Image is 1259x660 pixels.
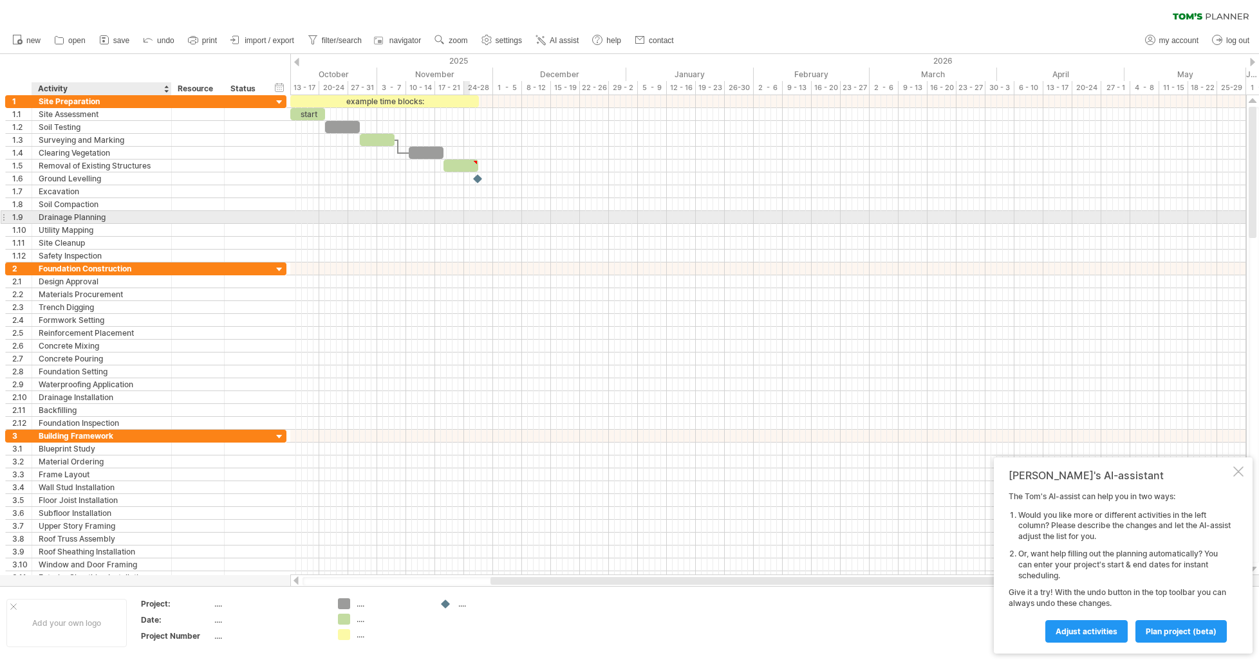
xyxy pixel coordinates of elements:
[12,353,32,365] div: 2.7
[38,82,164,95] div: Activity
[157,36,174,45] span: undo
[783,81,812,95] div: 9 - 13
[357,629,427,640] div: ....
[12,443,32,455] div: 3.1
[39,301,165,313] div: Trench Digging
[96,32,133,49] a: save
[12,134,32,146] div: 1.3
[1101,81,1130,95] div: 27 - 1
[39,288,165,300] div: Materials Procurement
[1217,81,1246,95] div: 25-29
[39,443,165,455] div: Blueprint Study
[1014,81,1043,95] div: 6 - 10
[406,81,435,95] div: 10 - 14
[493,81,522,95] div: 1 - 5
[377,81,406,95] div: 3 - 7
[357,598,427,609] div: ....
[956,81,985,95] div: 23 - 27
[39,430,165,442] div: Building Framework
[12,507,32,519] div: 3.6
[6,599,127,647] div: Add your own logo
[696,81,725,95] div: 19 - 23
[1209,32,1253,49] a: log out
[377,68,493,81] div: November 2025
[754,81,783,95] div: 2 - 6
[1159,36,1198,45] span: my account
[141,598,212,609] div: Project:
[39,468,165,481] div: Frame Layout
[667,81,696,95] div: 12 - 16
[12,185,32,197] div: 1.7
[12,430,32,442] div: 3
[214,614,322,625] div: ....
[522,81,551,95] div: 8 - 12
[928,81,956,95] div: 16 - 20
[12,378,32,390] div: 2.9
[1188,81,1217,95] div: 18 - 22
[1226,36,1249,45] span: log out
[649,36,674,45] span: contact
[39,314,165,326] div: Formwork Setting
[431,32,471,49] a: zoom
[870,68,997,81] div: March 2026
[12,340,32,352] div: 2.6
[39,507,165,519] div: Subfloor Installation
[372,32,425,49] a: navigator
[39,172,165,185] div: Ground Levelling
[12,160,32,172] div: 1.5
[230,82,259,95] div: Status
[1009,491,1231,642] div: The Tom's AI-assist can help you in two ways: Give it a try! With the undo button in the top tool...
[638,81,667,95] div: 5 - 9
[580,81,609,95] div: 22 - 26
[39,571,165,583] div: Exterior Sheathing Installation
[39,121,165,133] div: Soil Testing
[319,81,348,95] div: 20-24
[551,81,580,95] div: 15 - 19
[244,68,377,81] div: October 2025
[12,275,32,288] div: 2.1
[12,404,32,416] div: 2.11
[12,224,32,236] div: 1.10
[1056,627,1117,636] span: Adjust activities
[39,340,165,352] div: Concrete Mixing
[12,558,32,571] div: 3.10
[12,455,32,468] div: 3.2
[478,32,526,49] a: settings
[458,598,528,609] div: ....
[227,32,298,49] a: import / export
[12,198,32,210] div: 1.8
[39,160,165,172] div: Removal of Existing Structures
[12,211,32,223] div: 1.9
[214,630,322,641] div: ....
[39,520,165,532] div: Upper Story Framing
[12,417,32,429] div: 2.12
[12,301,32,313] div: 2.3
[1018,510,1231,542] li: Would you like more or different activities in the left column? Please describe the changes and l...
[12,327,32,339] div: 2.5
[39,365,165,378] div: Foundation Setting
[985,81,1014,95] div: 30 - 3
[140,32,178,49] a: undo
[39,327,165,339] div: Reinforcement Placement
[626,68,754,81] div: January 2026
[39,494,165,506] div: Floor Joist Installation
[1072,81,1101,95] div: 20-24
[12,95,32,107] div: 1
[245,36,294,45] span: import / export
[290,108,325,120] div: start
[39,275,165,288] div: Design Approval
[812,81,841,95] div: 16 - 20
[39,95,165,107] div: Site Preparation
[997,68,1124,81] div: April 2026
[1142,32,1202,49] a: my account
[1018,549,1231,581] li: Or, want help filling out the planning automatically? You can enter your project's start & end da...
[348,81,377,95] div: 27 - 31
[39,134,165,146] div: Surveying and Marking
[12,468,32,481] div: 3.3
[12,571,32,583] div: 3.11
[754,68,870,81] div: February 2026
[12,533,32,545] div: 3.8
[39,404,165,416] div: Backfilling
[39,108,165,120] div: Site Assessment
[870,81,899,95] div: 2 - 6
